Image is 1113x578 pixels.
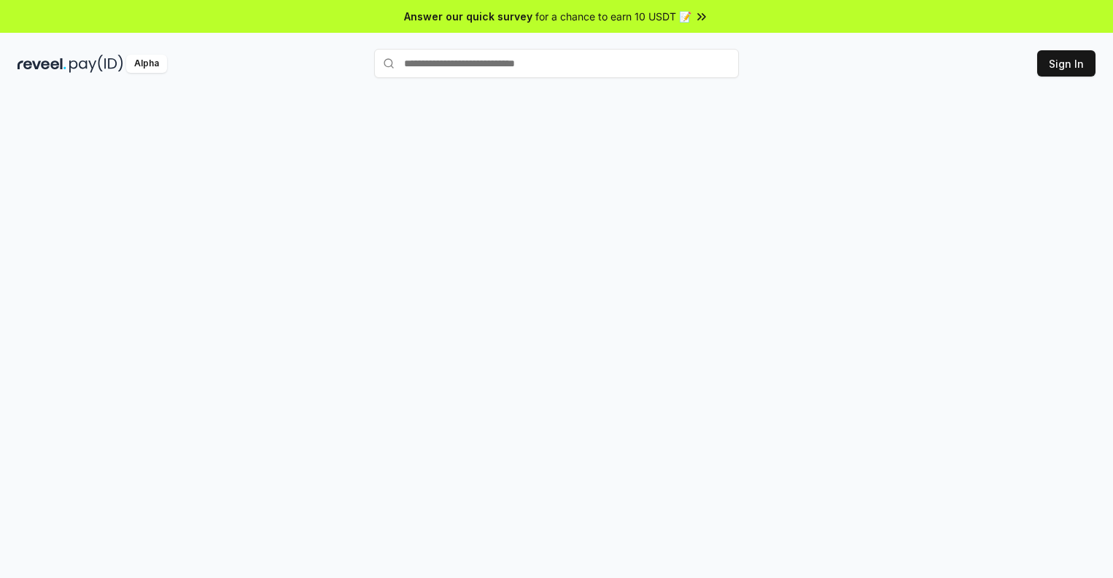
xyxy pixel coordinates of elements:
[126,55,167,73] div: Alpha
[535,9,691,24] span: for a chance to earn 10 USDT 📝
[404,9,532,24] span: Answer our quick survey
[69,55,123,73] img: pay_id
[18,55,66,73] img: reveel_dark
[1037,50,1095,77] button: Sign In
